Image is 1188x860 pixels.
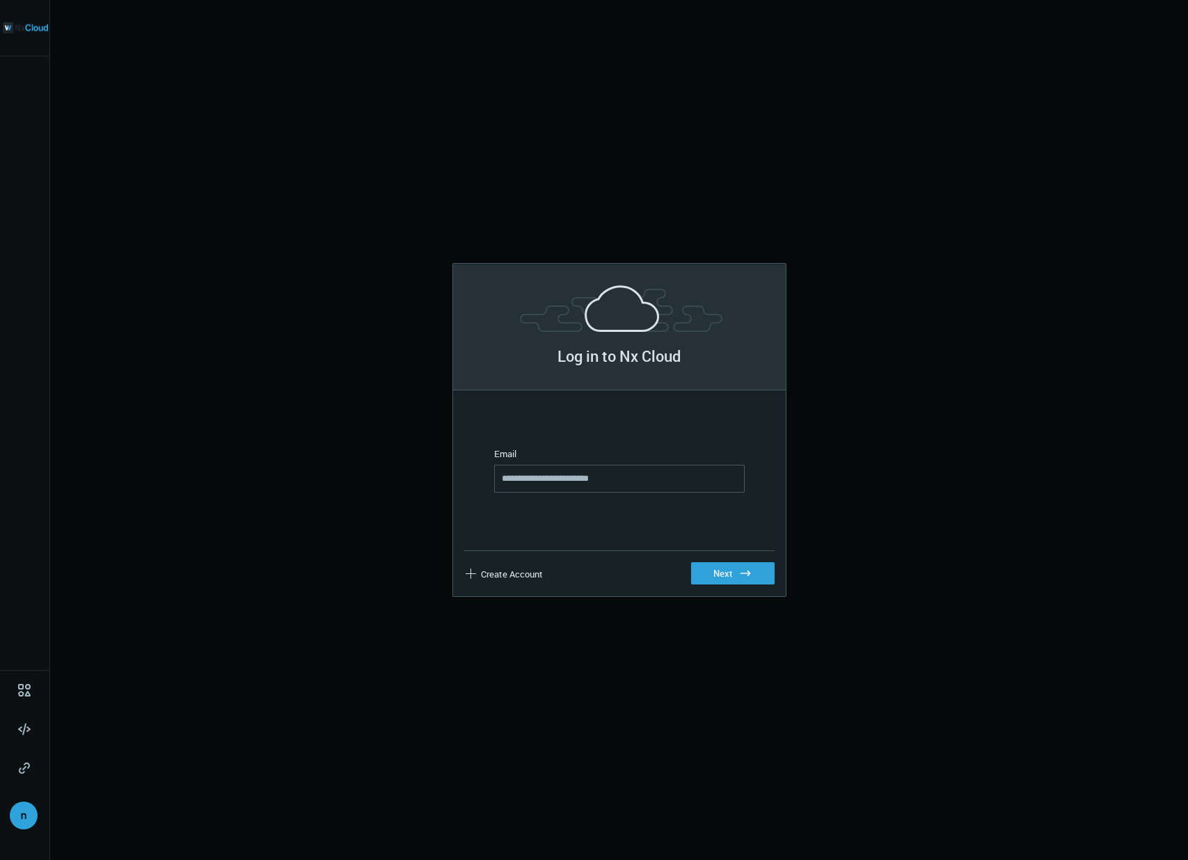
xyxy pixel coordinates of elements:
[641,562,724,584] button: Next
[428,568,493,580] span: Create Account
[403,342,736,370] h3: Log in to Nx Cloud
[444,448,695,459] label: Email
[414,562,493,584] button: Create Account
[10,802,38,829] div: n
[3,8,48,47] img: logo.png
